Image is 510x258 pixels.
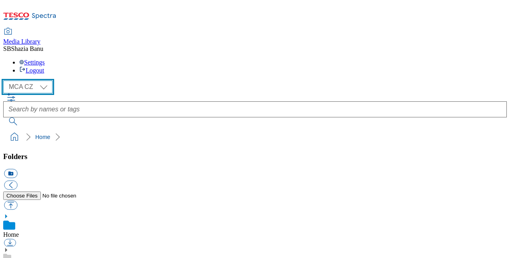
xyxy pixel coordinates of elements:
[3,101,507,117] input: Search by names or tags
[11,45,43,52] span: Shazia Banu
[3,38,40,45] span: Media Library
[19,67,44,74] a: Logout
[8,131,21,143] a: home
[3,231,19,238] a: Home
[19,59,45,66] a: Settings
[3,129,507,145] nav: breadcrumb
[3,152,507,161] h3: Folders
[35,134,50,140] a: Home
[3,45,11,52] span: SB
[3,28,40,45] a: Media Library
